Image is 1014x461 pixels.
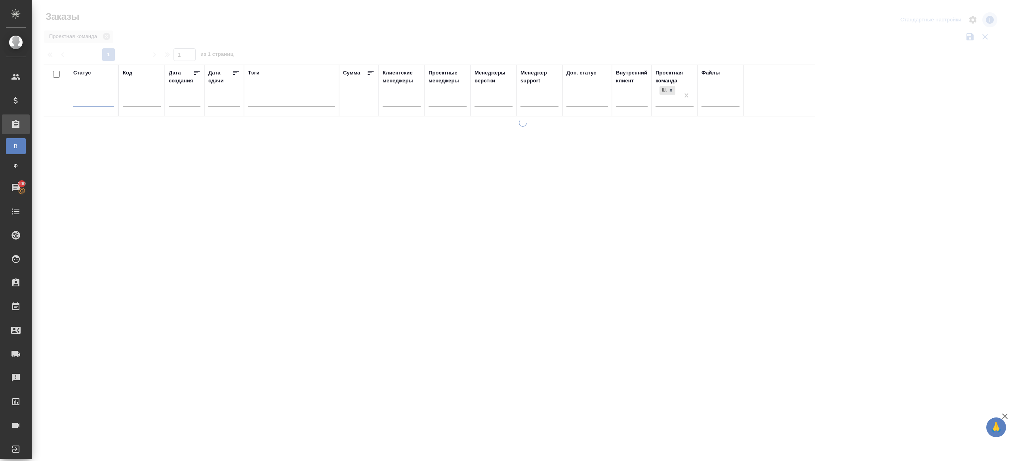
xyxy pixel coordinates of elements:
[169,69,193,85] div: Дата создания
[656,69,694,85] div: Проектная команда
[6,138,26,154] a: В
[566,69,597,77] div: Доп. статус
[123,69,132,77] div: Код
[659,86,676,95] div: Шаблонные документы
[989,419,1003,436] span: 🙏
[10,142,22,150] span: В
[383,69,421,85] div: Клиентские менеджеры
[520,69,558,85] div: Менеджер support
[701,69,720,77] div: Файлы
[208,69,232,85] div: Дата сдачи
[429,69,467,85] div: Проектные менеджеры
[2,178,30,198] a: 100
[343,69,360,77] div: Сумма
[659,86,667,95] div: Шаблонные документы
[6,158,26,174] a: Ф
[616,69,648,85] div: Внутренний клиент
[13,180,31,188] span: 100
[10,162,22,170] span: Ф
[475,69,513,85] div: Менеджеры верстки
[73,69,91,77] div: Статус
[986,417,1006,437] button: 🙏
[248,69,259,77] div: Тэги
